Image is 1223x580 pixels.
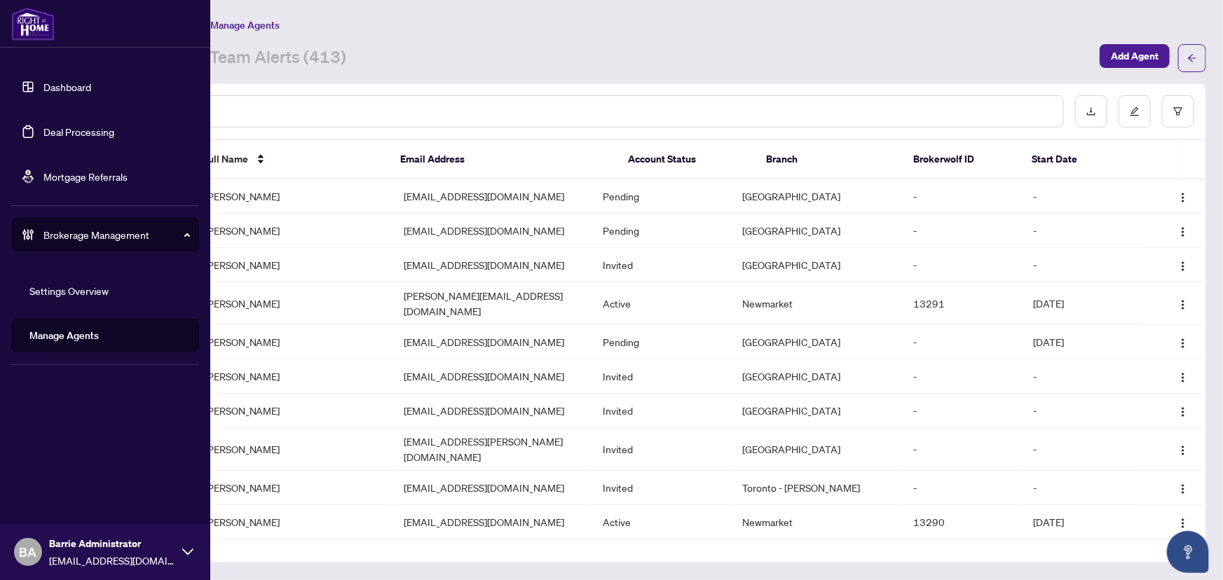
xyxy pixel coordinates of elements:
span: Brokerage Management [43,227,189,242]
td: - [903,248,1023,282]
td: [PERSON_NAME][EMAIL_ADDRESS][DOMAIN_NAME] [392,282,592,325]
img: Logo [1177,338,1189,349]
span: Barrie Administrator [49,536,175,551]
td: [PERSON_NAME] [193,539,392,574]
td: Newmarket [731,505,903,539]
td: 13291 [903,282,1023,325]
img: Logo [1177,261,1189,272]
td: - [903,214,1023,248]
td: - [1022,179,1142,214]
td: [PERSON_NAME] [193,471,392,505]
td: Active [592,505,731,539]
span: [EMAIL_ADDRESS][DOMAIN_NAME] [49,553,175,568]
td: [PERSON_NAME] [193,282,392,325]
td: - [903,179,1023,214]
a: Deal Processing [43,125,114,138]
img: logo [11,7,55,41]
td: - [1022,214,1142,248]
td: - [903,325,1023,359]
button: edit [1119,95,1151,127]
img: Logo [1177,518,1189,529]
td: - [1022,539,1142,574]
button: Logo [1172,438,1194,460]
td: Active [592,282,731,325]
td: - [903,394,1023,428]
td: [PERSON_NAME] [193,394,392,428]
td: - [1022,471,1142,505]
img: Logo [1177,299,1189,310]
td: [EMAIL_ADDRESS][DOMAIN_NAME] [392,394,592,428]
td: Invited [592,359,731,394]
td: [PERSON_NAME] [193,359,392,394]
td: [PERSON_NAME] [193,505,392,539]
img: Logo [1177,192,1189,203]
td: Invited [592,539,731,574]
th: Account Status [617,140,755,179]
button: Logo [1172,185,1194,207]
td: [DATE] [1022,282,1142,325]
td: 13290 [903,505,1023,539]
th: Branch [755,140,903,179]
img: Logo [1177,226,1189,237]
button: Logo [1172,399,1194,422]
td: - [903,359,1023,394]
td: [GEOGRAPHIC_DATA] [731,179,903,214]
a: Manage Agents [29,329,99,342]
button: filter [1162,95,1194,127]
td: [PERSON_NAME] [193,428,392,471]
td: [PERSON_NAME] [193,214,392,248]
span: BA [20,542,37,562]
td: [PERSON_NAME] [193,179,392,214]
img: Logo [1177,483,1189,495]
span: Add Agent [1111,45,1159,67]
img: Logo [1177,406,1189,417]
td: [EMAIL_ADDRESS][DOMAIN_NAME] [392,471,592,505]
button: Logo [1172,331,1194,353]
td: [GEOGRAPHIC_DATA] [731,428,903,471]
td: Toronto - [PERSON_NAME] [731,471,903,505]
td: [GEOGRAPHIC_DATA] [731,248,903,282]
td: [GEOGRAPHIC_DATA] [731,325,903,359]
td: - [903,471,1023,505]
th: Brokerwolf ID [903,140,1021,179]
td: [EMAIL_ADDRESS][DOMAIN_NAME] [392,359,592,394]
button: download [1075,95,1107,127]
a: Mortgage Referrals [43,170,128,183]
td: - [1022,394,1142,428]
span: filter [1173,106,1183,116]
td: [EMAIL_ADDRESS][DOMAIN_NAME] [392,214,592,248]
button: Logo [1172,254,1194,276]
td: Pending [592,214,731,248]
span: Manage Agents [210,19,280,32]
button: Logo [1172,476,1194,499]
span: arrow-left [1187,53,1197,63]
button: Open asap [1167,531,1209,573]
td: [EMAIL_ADDRESS][PERSON_NAME][DOMAIN_NAME] [392,428,592,471]
td: - [1022,248,1142,282]
td: [DATE] [1022,325,1142,359]
img: Logo [1177,445,1189,456]
td: Invited [592,248,731,282]
button: Logo [1172,219,1194,242]
td: [EMAIL_ADDRESS][DOMAIN_NAME] [392,325,592,359]
button: Add Agent [1100,44,1170,68]
th: Start Date [1020,140,1139,179]
td: Pending [592,325,731,359]
td: [GEOGRAPHIC_DATA] [731,539,903,574]
td: [PERSON_NAME] [193,325,392,359]
td: - [1022,428,1142,471]
td: [EMAIL_ADDRESS][DOMAIN_NAME] [392,179,592,214]
td: Invited [592,428,731,471]
td: - [903,539,1023,574]
a: Dashboard [43,81,91,93]
td: [EMAIL_ADDRESS][DOMAIN_NAME] [392,505,592,539]
th: Email Address [389,140,617,179]
td: Invited [592,394,731,428]
td: Newmarket [731,282,903,325]
a: Team Alerts (413) [210,46,346,71]
td: [DATE] [1022,505,1142,539]
td: [PERSON_NAME] [193,248,392,282]
td: [GEOGRAPHIC_DATA] [731,359,903,394]
span: Full Name [203,151,248,167]
td: - [903,428,1023,471]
